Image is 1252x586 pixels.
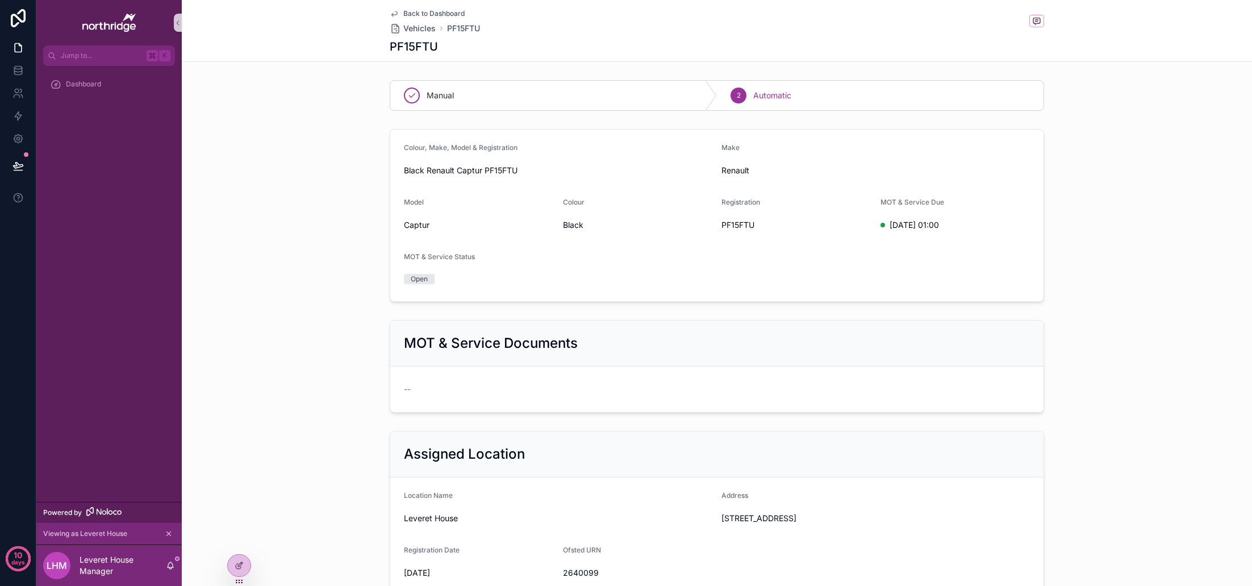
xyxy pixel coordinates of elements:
a: Back to Dashboard [390,9,465,18]
span: Back to Dashboard [403,9,465,18]
span: Automatic [753,90,791,101]
span: Viewing as Leveret House [43,529,127,538]
span: LHM [47,559,67,572]
span: Vehicles [403,23,436,34]
span: Black [563,219,713,231]
span: Ofsted URN [563,546,601,554]
span: Colour, Make, Model & Registration [404,143,518,152]
span: [DATE] [404,567,554,579]
span: Registration Date [404,546,460,554]
a: PF15FTU [447,23,480,34]
span: Make [721,143,740,152]
span: Renault [721,165,1030,176]
a: Powered by [36,502,182,523]
div: scrollable content [36,66,182,109]
span: K [160,51,169,60]
img: App logo [82,14,136,32]
span: Location Name [404,491,453,500]
span: Captur [404,219,554,231]
span: Powered by [43,508,82,517]
span: Registration [721,198,760,206]
span: MOT & Service Status [404,252,475,261]
a: Vehicles [390,23,436,34]
a: Dashboard [43,74,175,94]
h2: MOT & Service Documents [404,334,578,352]
span: Dashboard [66,80,101,89]
div: Open [411,274,428,284]
p: Leveret House Manager [80,554,166,577]
h1: PF15FTU [390,39,438,55]
p: 10 [14,550,22,561]
span: Jump to... [61,51,142,60]
span: -- [404,384,411,395]
span: MOT & Service Due [880,198,944,206]
span: PF15FTU [721,219,871,231]
span: Model [404,198,424,206]
span: 2 [737,91,741,100]
span: [DATE] 01:00 [890,219,939,231]
span: Black Renault Captur PF15FTU [404,165,712,176]
span: Leveret House [404,513,712,524]
span: Colour [563,198,585,206]
span: Address [721,491,748,500]
span: Manual [427,90,454,101]
button: Jump to...K [43,45,175,66]
p: days [11,554,25,570]
span: 2640099 [563,567,713,579]
h2: Assigned Location [404,445,525,463]
span: [STREET_ADDRESS] [721,513,1030,524]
